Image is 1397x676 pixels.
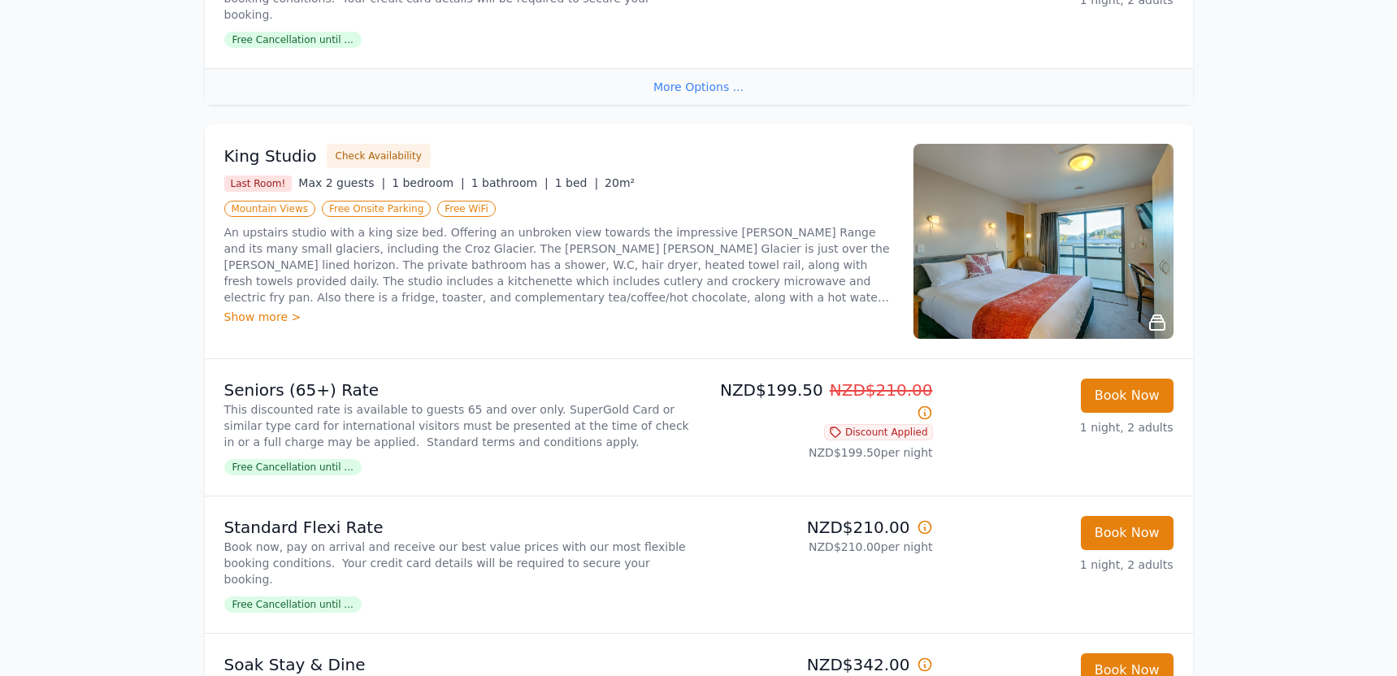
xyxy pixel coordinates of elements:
[705,516,933,539] p: NZD$210.00
[224,539,692,587] p: Book now, pay on arrival and receive our best value prices with our most flexible booking conditi...
[705,379,933,424] p: NZD$199.50
[224,516,692,539] p: Standard Flexi Rate
[471,176,549,189] span: 1 bathroom |
[224,309,894,325] div: Show more >
[224,596,362,613] span: Free Cancellation until ...
[824,424,933,440] span: Discount Applied
[224,32,362,48] span: Free Cancellation until ...
[327,144,431,168] button: Check Availability
[705,539,933,555] p: NZD$210.00 per night
[437,201,496,217] span: Free WiFi
[392,176,465,189] span: 1 bedroom |
[946,419,1174,435] p: 1 night, 2 adults
[224,145,317,167] h3: King Studio
[205,68,1193,105] div: More Options ...
[224,459,362,475] span: Free Cancellation until ...
[605,176,635,189] span: 20m²
[224,653,692,676] p: Soak Stay & Dine
[224,401,692,450] p: This discounted rate is available to guests 65 and over only. SuperGold Card or similar type card...
[1081,379,1174,413] button: Book Now
[224,175,293,192] span: Last Room!
[1081,516,1174,550] button: Book Now
[224,379,692,401] p: Seniors (65+) Rate
[705,444,933,461] p: NZD$199.50 per night
[322,201,431,217] span: Free Onsite Parking
[946,557,1174,573] p: 1 night, 2 adults
[555,176,598,189] span: 1 bed |
[224,201,315,217] span: Mountain Views
[830,380,933,400] span: NZD$210.00
[224,224,894,305] p: An upstairs studio with a king size bed. Offering an unbroken view towards the impressive [PERSON...
[705,653,933,676] p: NZD$342.00
[298,176,385,189] span: Max 2 guests |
